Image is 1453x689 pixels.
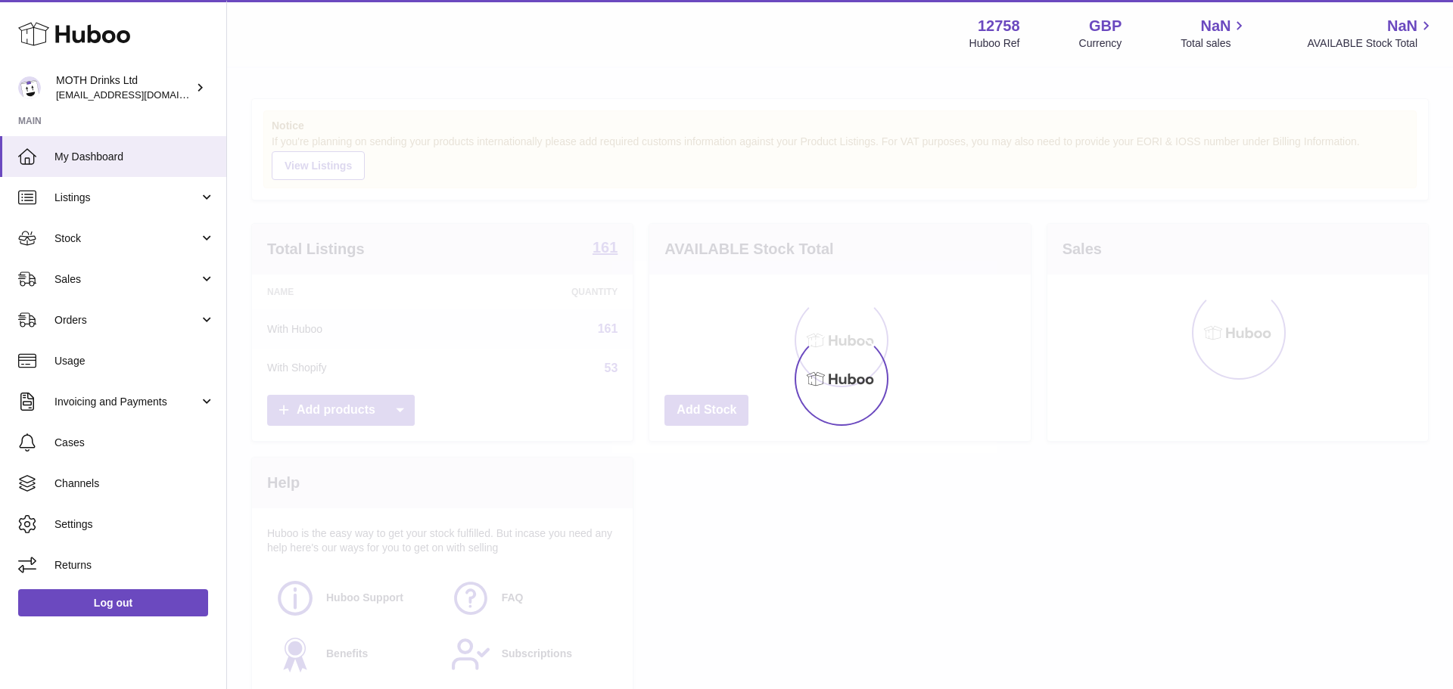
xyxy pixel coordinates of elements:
[56,73,192,102] div: MOTH Drinks Ltd
[54,436,215,450] span: Cases
[54,231,199,246] span: Stock
[18,76,41,99] img: internalAdmin-12758@internal.huboo.com
[1387,16,1417,36] span: NaN
[18,589,208,616] a: Log out
[1307,16,1435,51] a: NaN AVAILABLE Stock Total
[978,16,1020,36] strong: 12758
[969,36,1020,51] div: Huboo Ref
[54,150,215,164] span: My Dashboard
[1181,36,1248,51] span: Total sales
[1079,36,1122,51] div: Currency
[54,272,199,287] span: Sales
[54,313,199,327] span: Orders
[1307,36,1435,51] span: AVAILABLE Stock Total
[54,191,199,205] span: Listings
[54,517,215,532] span: Settings
[1181,16,1248,51] a: NaN Total sales
[56,88,222,101] span: [EMAIL_ADDRESS][DOMAIN_NAME]
[1200,16,1231,36] span: NaN
[54,354,215,368] span: Usage
[54,558,215,573] span: Returns
[1089,16,1122,36] strong: GBP
[54,395,199,409] span: Invoicing and Payments
[54,476,215,491] span: Channels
